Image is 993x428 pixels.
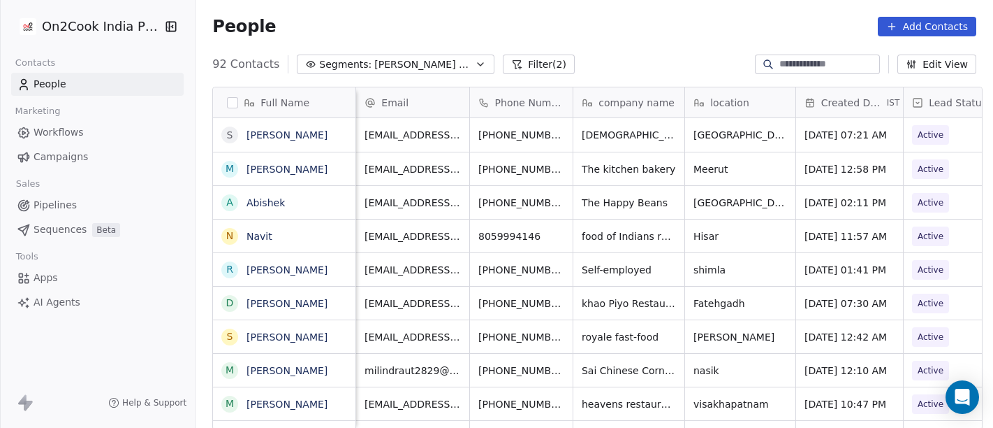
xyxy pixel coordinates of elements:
[247,231,272,242] a: Navit
[247,264,328,276] a: [PERSON_NAME]
[478,128,564,142] span: [PHONE_NUMBER]
[693,263,787,277] span: shimla
[582,162,676,176] span: The kitchen bakery
[804,297,895,311] span: [DATE] 07:30 AM
[929,96,987,110] span: Lead Status
[212,56,279,73] span: 92 Contacts
[365,162,461,176] span: [EMAIL_ADDRESS][DOMAIN_NAME]
[226,363,234,378] div: M
[693,229,787,243] span: Hisar
[804,364,895,378] span: [DATE] 12:10 AM
[897,55,976,74] button: Edit View
[227,128,233,143] div: S
[918,263,943,277] span: Active
[693,397,787,411] span: visakhapatnam
[34,271,58,285] span: Apps
[478,364,564,378] span: [PHONE_NUMBER]
[247,129,328,141] a: [PERSON_NAME]
[11,266,184,290] a: Apps
[582,196,676,210] span: The Happy Beans
[365,263,461,277] span: [EMAIL_ADDRESS][DOMAIN_NAME]
[381,96,409,110] span: Email
[365,330,461,344] span: [EMAIL_ADDRESS][DOMAIN_NAME]
[796,87,903,117] div: Created DateIST
[582,229,676,243] span: food of Indians restaurant
[9,52,61,73] span: Contacts
[11,145,184,169] a: Campaigns
[710,96,749,110] span: location
[804,128,895,142] span: [DATE] 07:21 AM
[804,263,895,277] span: [DATE] 01:41 PM
[11,218,184,241] a: SequencesBeta
[470,87,573,117] div: Phone Number
[495,96,565,110] span: Phone Number
[918,196,943,210] span: Active
[227,329,233,344] div: S
[503,55,575,74] button: Filter(2)
[804,162,895,176] span: [DATE] 12:58 PM
[212,16,276,37] span: People
[226,262,233,277] div: R
[247,365,328,376] a: [PERSON_NAME]
[685,87,795,117] div: location
[918,330,943,344] span: Active
[365,397,461,411] span: [EMAIL_ADDRESS][DOMAIN_NAME]
[226,229,233,243] div: N
[247,399,328,410] a: [PERSON_NAME]
[478,297,564,311] span: [PHONE_NUMBER]
[226,296,234,311] div: D
[478,196,564,210] span: [PHONE_NUMBER]
[34,125,84,140] span: Workflows
[11,73,184,96] a: People
[693,330,787,344] span: [PERSON_NAME]
[693,297,787,311] span: Fatehgadh
[582,297,676,311] span: khao Piyo Restaurant
[365,196,461,210] span: [EMAIL_ADDRESS][DOMAIN_NAME]
[247,164,328,175] a: [PERSON_NAME]
[11,291,184,314] a: AI Agents
[582,397,676,411] span: heavens restaurant
[17,15,154,38] button: On2Cook India Pvt. Ltd.
[878,17,976,36] button: Add Contacts
[213,87,355,117] div: Full Name
[34,150,88,164] span: Campaigns
[478,229,564,243] span: 8059994146
[598,96,675,110] span: company name
[804,330,895,344] span: [DATE] 12:42 AM
[247,331,328,343] a: [PERSON_NAME]
[693,196,787,210] span: [GEOGRAPHIC_DATA]
[582,364,676,378] span: Sai Chinese Corner Mhasrul
[478,162,564,176] span: [PHONE_NUMBER]
[693,162,787,176] span: Meerut
[247,298,328,309] a: [PERSON_NAME]
[573,87,684,117] div: company name
[693,364,787,378] span: nasik
[804,397,895,411] span: [DATE] 10:47 PM
[226,397,234,411] div: M
[11,121,184,144] a: Workflows
[42,17,161,36] span: On2Cook India Pvt. Ltd.
[918,229,943,243] span: Active
[10,246,44,267] span: Tools
[887,97,900,108] span: IST
[478,397,564,411] span: [PHONE_NUMBER]
[356,87,469,117] div: Email
[10,173,46,194] span: Sales
[365,364,461,378] span: milindraut2829@geml.c
[918,397,943,411] span: Active
[918,297,943,311] span: Active
[918,128,943,142] span: Active
[946,380,979,414] div: Open Intercom Messenger
[92,223,120,237] span: Beta
[365,229,461,243] span: [EMAIL_ADDRESS][DOMAIN_NAME]
[34,77,66,92] span: People
[582,128,676,142] span: [DEMOGRAPHIC_DATA] Consultants
[34,295,80,310] span: AI Agents
[582,263,676,277] span: Self-employed
[365,297,461,311] span: [EMAIL_ADDRESS][DOMAIN_NAME]
[20,18,36,35] img: on2cook%20logo-04%20copy.jpg
[365,128,461,142] span: [EMAIL_ADDRESS][DOMAIN_NAME]
[319,57,372,72] span: Segments:
[34,222,87,237] span: Sequences
[227,195,234,210] div: A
